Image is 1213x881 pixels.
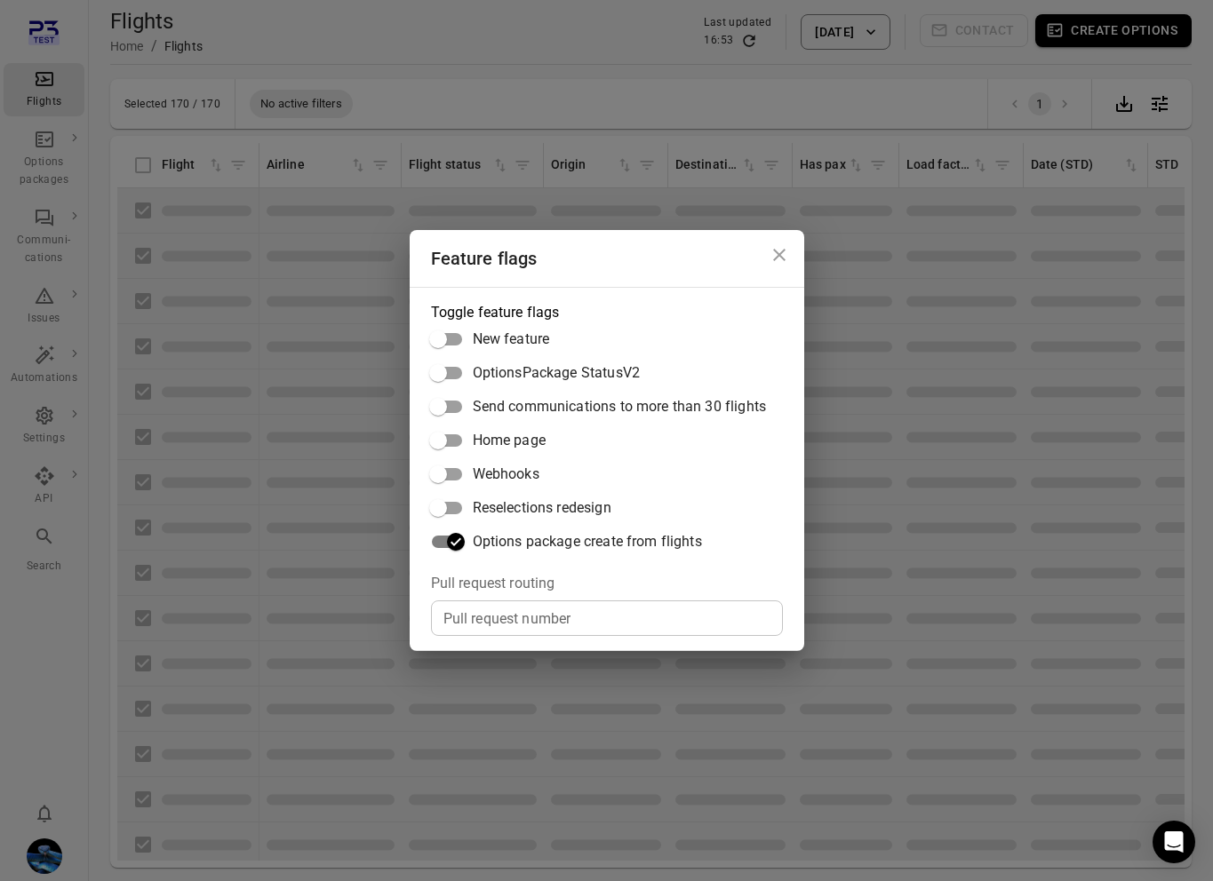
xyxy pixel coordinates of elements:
[431,573,555,593] legend: Pull request routing
[410,230,804,287] h2: Feature flags
[762,237,797,273] button: Close dialog
[1153,821,1195,863] div: Open Intercom Messenger
[473,362,640,384] span: OptionsPackage StatusV2
[473,531,702,552] span: Options package create from flights
[473,497,611,519] span: Reselections redesign
[473,430,546,451] span: Home page
[473,329,550,350] span: New feature
[431,302,560,322] legend: Toggle feature flags
[473,396,766,417] span: Send communications to more than 30 flights
[473,464,539,485] span: Webhooks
